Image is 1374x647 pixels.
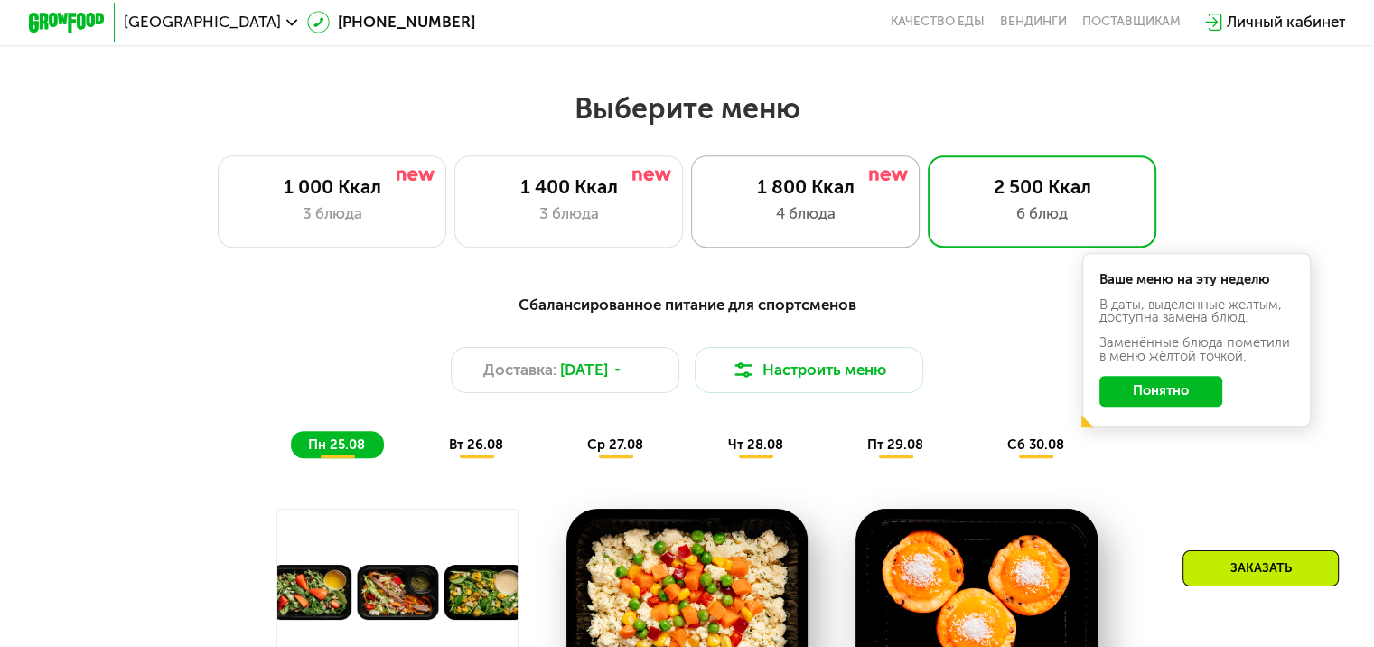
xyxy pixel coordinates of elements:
a: Вендинги [1000,14,1067,30]
span: [DATE] [560,359,608,381]
div: 4 блюда [711,202,900,225]
div: В даты, выделенные желтым, доступна замена блюд. [1099,298,1295,325]
div: Сбалансированное питание для спортсменов [122,293,1252,316]
span: пн 25.08 [308,436,365,453]
span: чт 28.08 [727,436,782,453]
a: [PHONE_NUMBER] [307,11,475,33]
div: Личный кабинет [1227,11,1345,33]
div: 2 500 Ккал [948,175,1136,198]
div: Заменённые блюда пометили в меню жёлтой точкой. [1099,336,1295,363]
span: [GEOGRAPHIC_DATA] [124,14,281,30]
span: ср 27.08 [587,436,643,453]
button: Понятно [1099,376,1222,407]
div: поставщикам [1082,14,1181,30]
span: пт 29.08 [867,436,923,453]
div: 6 блюд [948,202,1136,225]
span: Доставка: [483,359,556,381]
div: 1 000 Ккал [238,175,426,198]
a: Качество еды [891,14,985,30]
button: Настроить меню [695,347,924,393]
span: вт 26.08 [449,436,503,453]
span: сб 30.08 [1007,436,1064,453]
div: 3 блюда [238,202,426,225]
div: Заказать [1182,550,1339,586]
div: 3 блюда [474,202,663,225]
h2: Выберите меню [61,90,1313,127]
div: Ваше меню на эту неделю [1099,273,1295,286]
div: 1 800 Ккал [711,175,900,198]
div: 1 400 Ккал [474,175,663,198]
